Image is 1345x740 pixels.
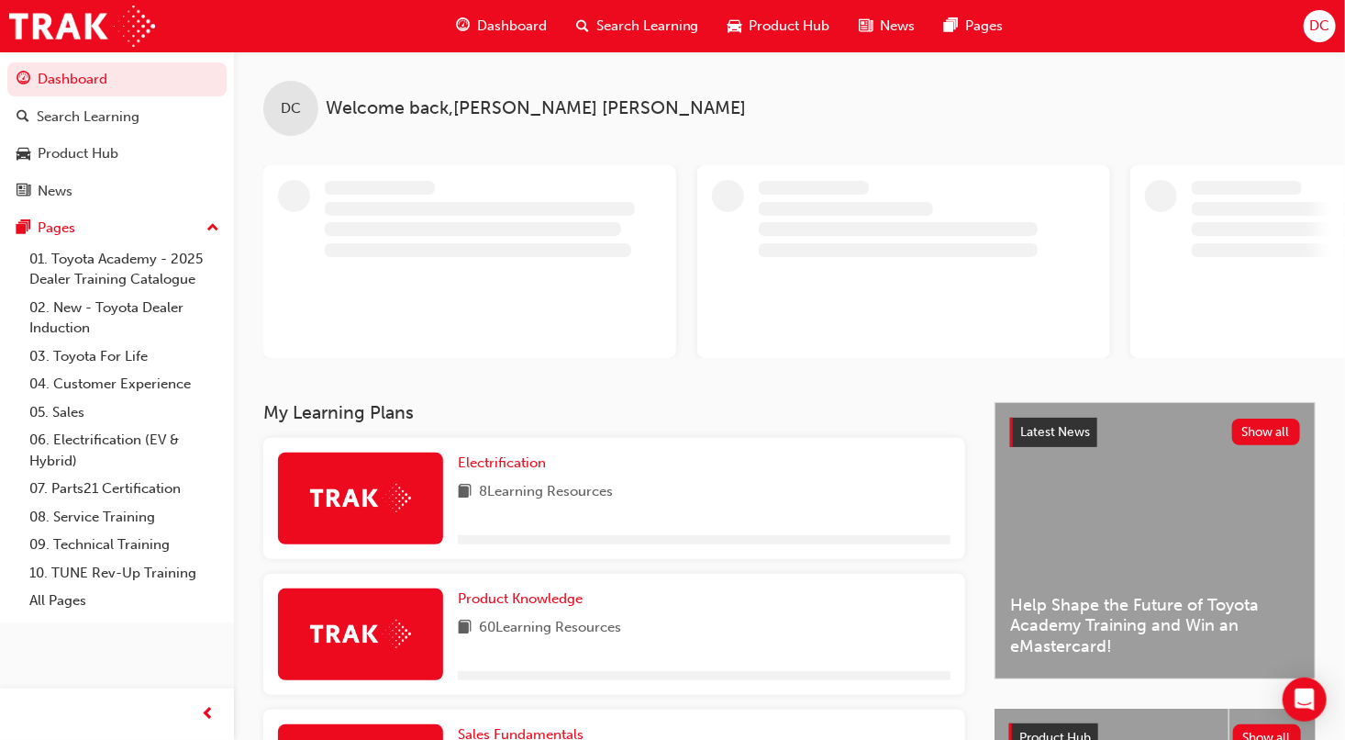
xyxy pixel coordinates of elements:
[458,481,472,504] span: book-icon
[17,184,30,200] span: news-icon
[458,590,583,607] span: Product Knowledge
[458,589,590,610] a: Product Knowledge
[7,59,227,211] button: DashboardSearch LearningProduct HubNews
[477,16,547,37] span: Dashboard
[995,402,1316,679] a: Latest NewsShow allHelp Shape the Future of Toyota Academy Training and Win an eMastercard!
[7,62,227,96] a: Dashboard
[1232,419,1301,445] button: Show all
[458,617,472,640] span: book-icon
[22,398,227,427] a: 05. Sales
[22,503,227,532] a: 08. Service Training
[7,211,227,245] button: Pages
[1309,16,1329,37] span: DC
[1010,595,1300,657] span: Help Shape the Future of Toyota Academy Training and Win an eMastercard!
[22,426,227,475] a: 06. Electrification (EV & Hybrid)
[728,15,742,38] span: car-icon
[441,7,561,45] a: guage-iconDashboard
[750,16,830,37] span: Product Hub
[22,342,227,371] a: 03. Toyota For Life
[22,370,227,398] a: 04. Customer Experience
[576,15,589,38] span: search-icon
[561,7,714,45] a: search-iconSearch Learning
[881,16,916,37] span: News
[263,402,965,423] h3: My Learning Plans
[206,217,219,241] span: up-icon
[930,7,1018,45] a: pages-iconPages
[9,6,155,47] img: Trak
[1010,418,1300,447] a: Latest NewsShow all
[1283,678,1327,722] div: Open Intercom Messenger
[845,7,930,45] a: news-iconNews
[1020,424,1090,440] span: Latest News
[458,453,553,474] a: Electrification
[326,98,746,119] span: Welcome back , [PERSON_NAME] [PERSON_NAME]
[22,559,227,588] a: 10. TUNE Rev-Up Training
[1304,10,1336,42] button: DC
[310,620,411,648] img: Trak
[479,481,613,504] span: 8 Learning Resources
[860,15,873,38] span: news-icon
[22,587,227,615] a: All Pages
[966,16,1004,37] span: Pages
[310,484,411,512] img: Trak
[37,107,139,128] div: Search Learning
[596,16,699,37] span: Search Learning
[17,146,30,163] span: car-icon
[38,181,72,202] div: News
[22,245,227,294] a: 01. Toyota Academy - 2025 Dealer Training Catalogue
[17,220,30,237] span: pages-icon
[38,218,75,239] div: Pages
[202,703,216,726] span: prev-icon
[22,475,227,503] a: 07. Parts21 Certification
[7,100,227,134] a: Search Learning
[17,109,29,126] span: search-icon
[458,454,546,471] span: Electrification
[22,531,227,559] a: 09. Technical Training
[7,174,227,208] a: News
[38,143,118,164] div: Product Hub
[22,294,227,342] a: 02. New - Toyota Dealer Induction
[281,98,301,119] span: DC
[17,72,30,88] span: guage-icon
[7,137,227,171] a: Product Hub
[714,7,845,45] a: car-iconProduct Hub
[945,15,959,38] span: pages-icon
[479,617,621,640] span: 60 Learning Resources
[456,15,470,38] span: guage-icon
